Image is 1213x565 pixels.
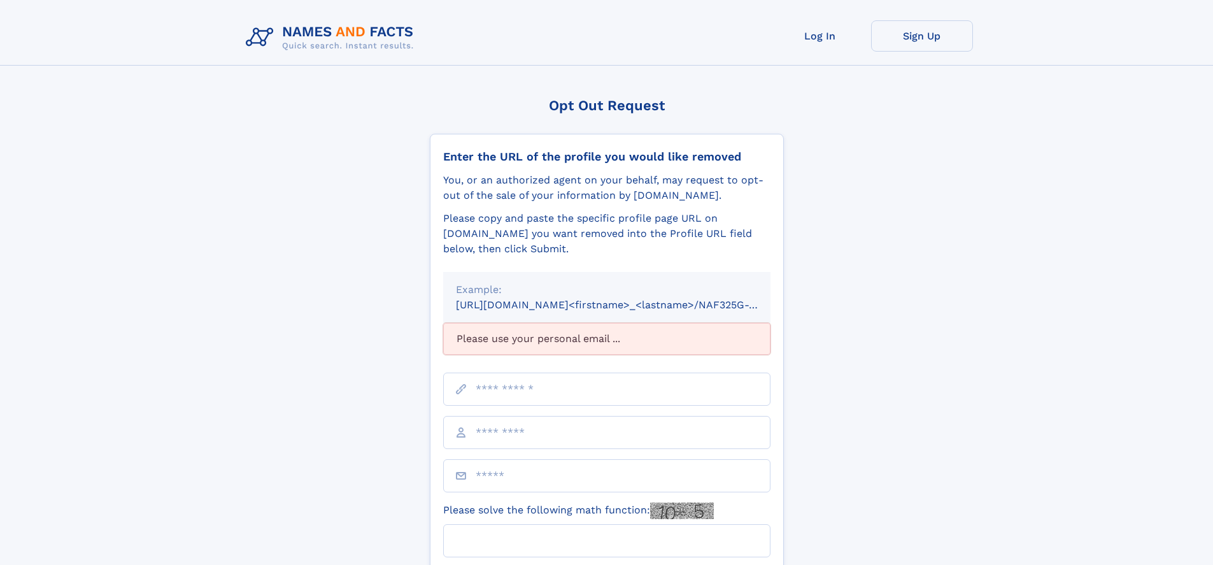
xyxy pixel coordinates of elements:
div: Opt Out Request [430,97,784,113]
small: [URL][DOMAIN_NAME]<firstname>_<lastname>/NAF325G-xxxxxxxx [456,299,795,311]
div: Example: [456,282,758,297]
div: Enter the URL of the profile you would like removed [443,150,770,164]
div: You, or an authorized agent on your behalf, may request to opt-out of the sale of your informatio... [443,173,770,203]
div: Please use your personal email ... [443,323,770,355]
a: Log In [769,20,871,52]
a: Sign Up [871,20,973,52]
div: Please copy and paste the specific profile page URL on [DOMAIN_NAME] you want removed into the Pr... [443,211,770,257]
label: Please solve the following math function: [443,503,714,519]
img: Logo Names and Facts [241,20,424,55]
